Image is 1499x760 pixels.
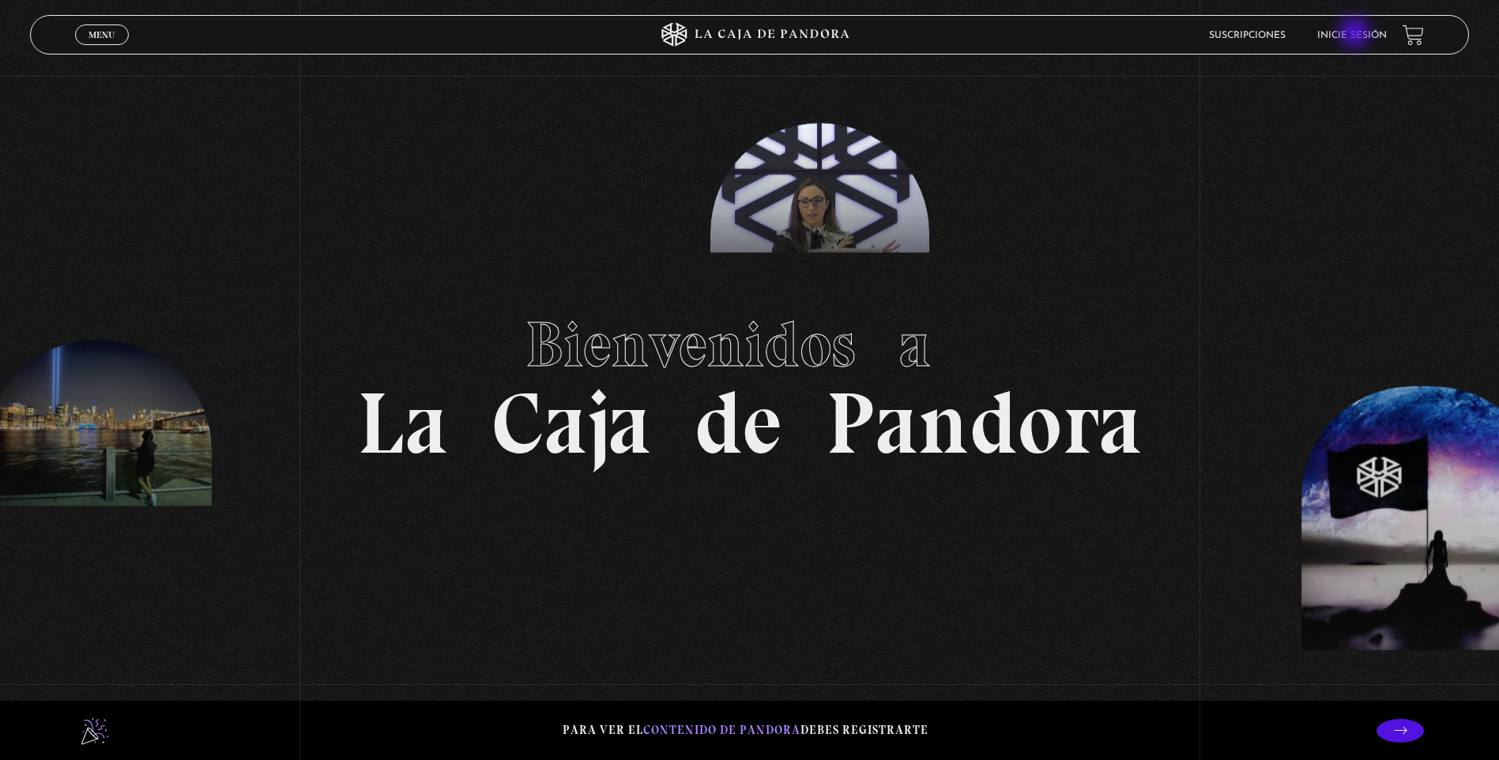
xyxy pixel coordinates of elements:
span: Bienvenidos a [525,307,974,382]
span: Menu [89,30,115,40]
p: Para ver el debes registrarte [563,720,928,741]
span: contenido de Pandora [643,723,800,737]
a: Inicie sesión [1317,31,1387,40]
a: View your shopping cart [1403,24,1424,46]
a: Suscripciones [1209,31,1286,40]
h1: La Caja de Pandora [357,293,1142,467]
span: Cerrar [84,43,121,55]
